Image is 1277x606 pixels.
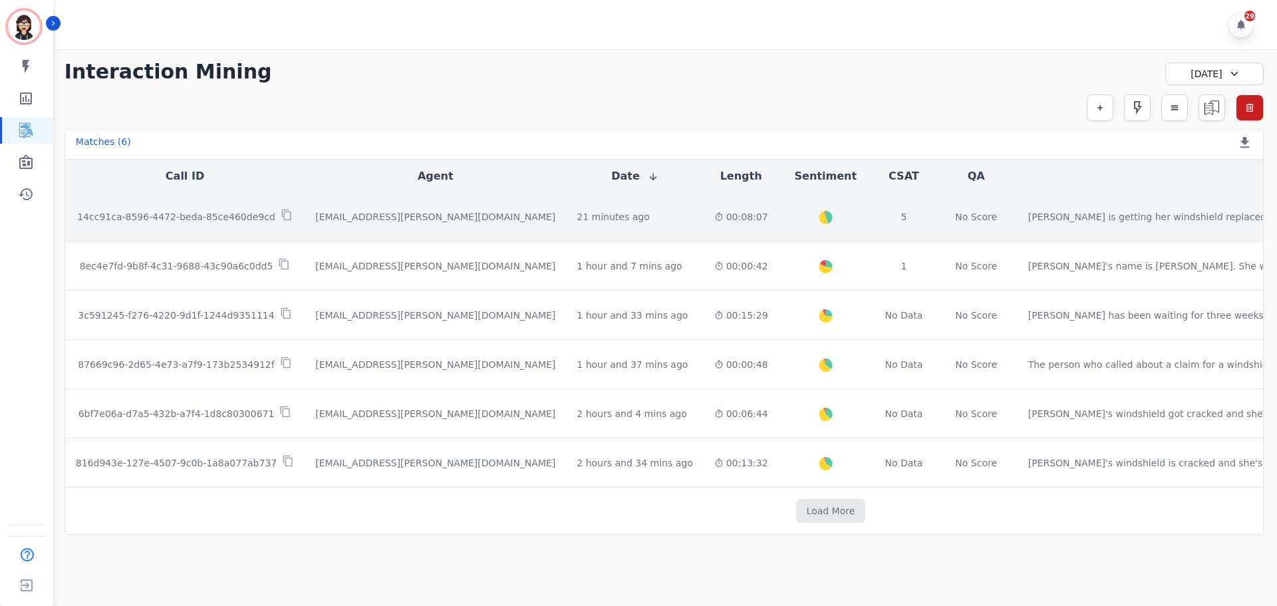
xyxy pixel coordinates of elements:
[714,210,768,224] div: 00:08:07
[78,309,274,322] p: 3c591245-f276-4220-9d1f-1244d9351114
[720,168,762,184] button: Length
[577,210,649,224] div: 21 minutes ago
[714,407,768,420] div: 00:06:44
[418,168,454,184] button: Agent
[955,407,997,420] div: No Score
[315,407,555,420] div: [EMAIL_ADDRESS][PERSON_NAME][DOMAIN_NAME]
[889,168,919,184] button: CSAT
[968,168,985,184] button: QA
[77,210,275,224] p: 14cc91ca-8596-4472-beda-85ce460de9cd
[611,168,658,184] button: Date
[166,168,204,184] button: Call ID
[78,407,275,420] p: 6bf7e06a-d7a5-432b-a7f4-1d8c80300671
[955,309,997,322] div: No Score
[883,309,924,322] div: No Data
[714,456,768,470] div: 00:13:32
[80,259,273,273] p: 8ec4e7fd-9b8f-4c31-9688-43c90a6c0dd5
[315,210,555,224] div: [EMAIL_ADDRESS][PERSON_NAME][DOMAIN_NAME]
[315,259,555,273] div: [EMAIL_ADDRESS][PERSON_NAME][DOMAIN_NAME]
[8,11,40,43] img: Bordered avatar
[955,259,997,273] div: No Score
[796,499,866,523] button: Load More
[65,60,272,84] h1: Interaction Mining
[883,259,924,273] div: 1
[78,358,274,371] p: 87669c96-2d65-4e73-a7f9-173b2534912f
[714,259,768,273] div: 00:00:42
[795,168,857,184] button: Sentiment
[577,456,692,470] div: 2 hours and 34 mins ago
[1165,63,1264,85] div: [DATE]
[955,210,997,224] div: No Score
[315,309,555,322] div: [EMAIL_ADDRESS][PERSON_NAME][DOMAIN_NAME]
[883,210,924,224] div: 5
[577,309,688,322] div: 1 hour and 33 mins ago
[76,456,277,470] p: 816d943e-127e-4507-9c0b-1a8a077ab737
[76,135,131,154] div: Matches ( 6 )
[714,358,768,371] div: 00:00:48
[577,407,687,420] div: 2 hours and 4 mins ago
[1244,11,1255,21] div: 29
[955,358,997,371] div: No Score
[577,259,682,273] div: 1 hour and 7 mins ago
[315,456,555,470] div: [EMAIL_ADDRESS][PERSON_NAME][DOMAIN_NAME]
[714,309,768,322] div: 00:15:29
[883,358,924,371] div: No Data
[883,407,924,420] div: No Data
[883,456,924,470] div: No Data
[955,456,997,470] div: No Score
[577,358,688,371] div: 1 hour and 37 mins ago
[315,358,555,371] div: [EMAIL_ADDRESS][PERSON_NAME][DOMAIN_NAME]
